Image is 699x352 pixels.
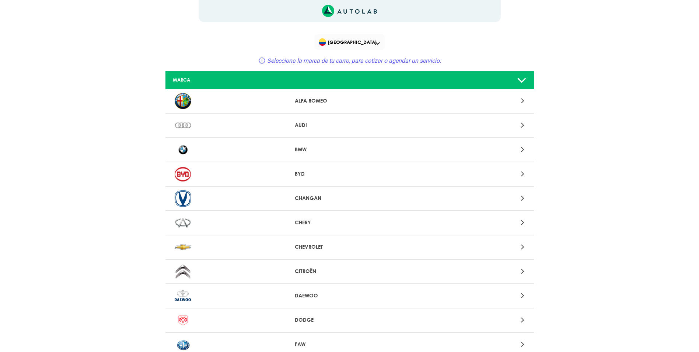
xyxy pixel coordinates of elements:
img: BYD [175,166,191,182]
p: DODGE [295,316,404,324]
p: ALFA ROMEO [295,97,404,105]
img: AUDI [175,117,191,134]
p: CITROËN [295,268,404,275]
img: CHANGAN [175,190,191,207]
p: DAEWOO [295,292,404,300]
p: FAW [295,341,404,348]
span: [GEOGRAPHIC_DATA] [319,37,382,47]
img: Flag of COLOMBIA [319,38,326,46]
span: Selecciona la marca de tu carro, para cotizar o agendar un servicio: [267,57,441,64]
img: BMW [175,142,191,158]
img: CITROËN [175,263,191,280]
p: AUDI [295,121,404,129]
p: BMW [295,146,404,153]
p: CHERY [295,219,404,227]
p: CHANGAN [295,194,404,202]
img: ALFA ROMEO [175,93,191,109]
p: BYD [295,170,404,178]
a: MARCA [165,71,534,89]
img: CHEVROLET [175,239,191,255]
p: CHEVROLET [295,243,404,251]
img: DODGE [175,312,191,328]
img: CHERY [175,215,191,231]
img: DAEWOO [175,288,191,304]
a: Link al sitio de autolab [322,7,377,14]
div: Flag of COLOMBIA[GEOGRAPHIC_DATA] [314,34,385,50]
div: MARCA [167,76,289,83]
